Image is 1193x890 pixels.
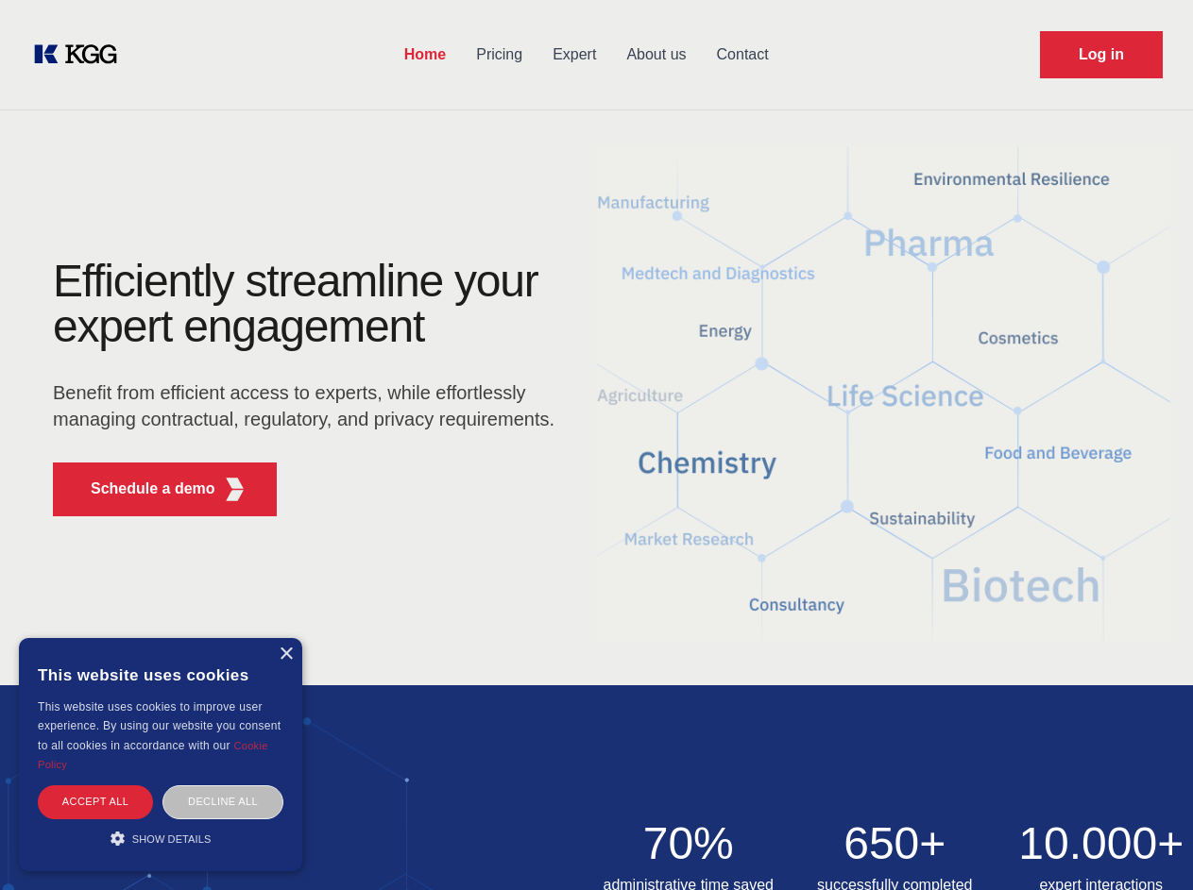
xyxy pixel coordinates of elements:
a: Contact [702,30,784,79]
iframe: Chat Widget [1099,799,1193,890]
div: Show details [38,829,283,848]
button: Schedule a demoKGG Fifth Element RED [53,462,277,516]
div: This website uses cookies [38,652,283,697]
p: Schedule a demo [91,478,215,500]
div: Close [279,647,293,662]
h2: 650+ [803,821,987,866]
a: About us [611,30,701,79]
span: This website uses cookies to improve user experience. By using our website you consent to all coo... [38,700,281,752]
img: KGG Fifth Element RED [597,123,1171,666]
a: Cookie Policy [38,740,268,770]
a: Request Demo [1040,31,1163,78]
a: Pricing [461,30,537,79]
div: Decline all [162,785,283,818]
div: Accept all [38,785,153,818]
h1: Efficiently streamline your expert engagement [53,259,567,349]
p: Benefit from efficient access to experts, while effortlessly managing contractual, regulatory, an... [53,379,567,432]
a: Expert [537,30,611,79]
a: KOL Knowledge Platform: Talk to Key External Experts (KEE) [30,40,132,70]
h2: 70% [597,821,781,866]
a: Home [389,30,461,79]
img: KGG Fifth Element RED [223,478,247,501]
span: Show details [132,833,212,845]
